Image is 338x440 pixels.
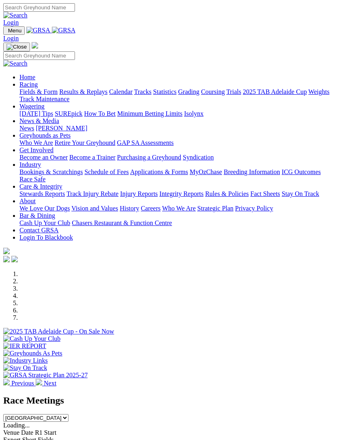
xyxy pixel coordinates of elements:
[19,139,335,147] div: Greyhounds as Pets
[117,110,182,117] a: Minimum Betting Limits
[19,161,41,168] a: Industry
[3,328,114,335] img: 2025 TAB Adelaide Cup - On Sale Now
[3,364,47,372] img: Stay On Track
[201,88,225,95] a: Coursing
[117,154,181,161] a: Purchasing a Greyhound
[19,234,73,241] a: Login To Blackbook
[19,88,335,103] div: Racing
[19,219,70,226] a: Cash Up Your Club
[159,190,203,197] a: Integrity Reports
[3,12,28,19] img: Search
[26,27,50,34] img: GRSA
[205,190,249,197] a: Rules & Policies
[19,110,53,117] a: [DATE] Tips
[59,88,107,95] a: Results & Replays
[3,380,36,387] a: Previous
[3,256,10,262] img: facebook.svg
[19,168,83,175] a: Bookings & Scratchings
[3,379,10,385] img: chevron-left-pager-white.svg
[19,190,335,198] div: Care & Integrity
[19,183,62,190] a: Care & Integrity
[3,372,88,379] img: GRSA Strategic Plan 2025-27
[3,395,335,406] h2: Race Meetings
[32,42,38,49] img: logo-grsa-white.png
[19,74,35,81] a: Home
[3,335,60,342] img: Cash Up Your Club
[36,125,87,132] a: [PERSON_NAME]
[55,110,82,117] a: SUREpick
[3,422,30,429] span: Loading...
[243,88,307,95] a: 2025 TAB Adelaide Cup
[120,190,158,197] a: Injury Reports
[19,139,53,146] a: Who We Are
[3,342,46,350] img: IER REPORT
[52,27,76,34] img: GRSA
[183,154,214,161] a: Syndication
[11,256,18,262] img: twitter.svg
[19,190,65,197] a: Stewards Reports
[184,110,203,117] a: Isolynx
[19,125,335,132] div: News & Media
[66,190,118,197] a: Track Injury Rebate
[19,81,38,88] a: Racing
[3,35,19,42] a: Login
[235,205,273,212] a: Privacy Policy
[19,154,335,161] div: Get Involved
[3,3,75,12] input: Search
[72,219,172,226] a: Chasers Restaurant & Function Centre
[3,357,48,364] img: Industry Links
[130,168,188,175] a: Applications & Forms
[71,205,118,212] a: Vision and Values
[19,168,335,183] div: Industry
[19,219,335,227] div: Bar & Dining
[36,380,56,387] a: Next
[178,88,199,95] a: Grading
[19,147,53,153] a: Get Involved
[162,205,196,212] a: Who We Are
[3,60,28,67] img: Search
[3,350,62,357] img: Greyhounds As Pets
[19,125,34,132] a: News
[84,110,116,117] a: How To Bet
[282,168,321,175] a: ICG Outcomes
[308,88,329,95] a: Weights
[141,205,160,212] a: Careers
[190,168,222,175] a: MyOzChase
[19,205,335,212] div: About
[36,379,42,385] img: chevron-right-pager-white.svg
[19,117,59,124] a: News & Media
[282,190,319,197] a: Stay On Track
[19,227,58,234] a: Contact GRSA
[250,190,280,197] a: Fact Sheets
[35,429,56,436] span: R1 Start
[19,96,69,102] a: Track Maintenance
[19,110,335,117] div: Wagering
[3,26,25,35] button: Toggle navigation
[19,205,70,212] a: We Love Our Dogs
[3,43,30,51] button: Toggle navigation
[55,139,116,146] a: Retire Your Greyhound
[226,88,241,95] a: Trials
[3,248,10,254] img: logo-grsa-white.png
[3,51,75,60] input: Search
[8,28,21,34] span: Menu
[19,176,45,183] a: Race Safe
[11,380,34,387] span: Previous
[153,88,177,95] a: Statistics
[3,19,19,26] a: Login
[197,205,233,212] a: Strategic Plan
[120,205,139,212] a: History
[117,139,174,146] a: GAP SA Assessments
[19,212,55,219] a: Bar & Dining
[44,380,56,387] span: Next
[19,198,36,204] a: About
[224,168,280,175] a: Breeding Information
[19,103,45,110] a: Wagering
[3,429,19,436] span: Venue
[109,88,133,95] a: Calendar
[69,154,116,161] a: Become a Trainer
[19,154,68,161] a: Become an Owner
[134,88,152,95] a: Tracks
[19,88,58,95] a: Fields & Form
[6,44,27,50] img: Close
